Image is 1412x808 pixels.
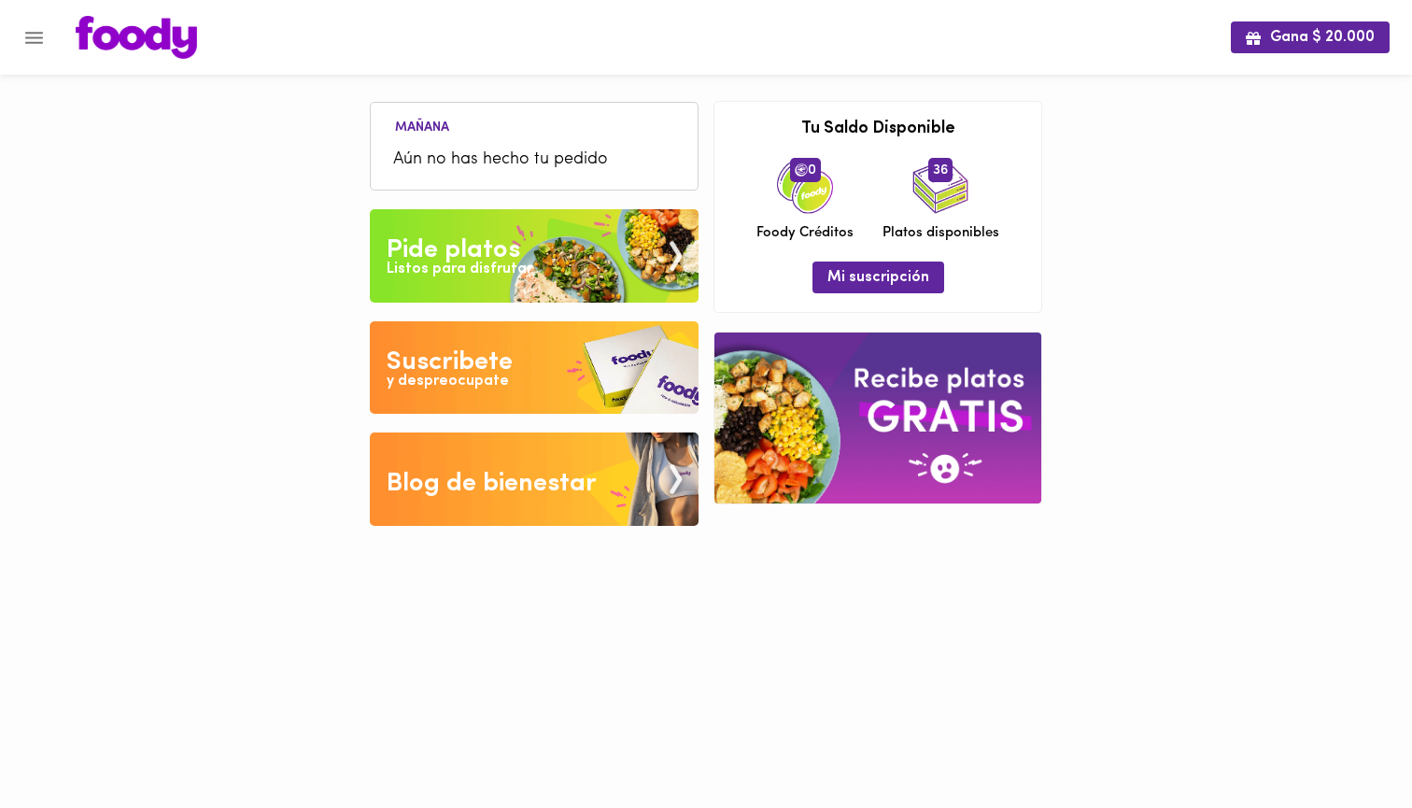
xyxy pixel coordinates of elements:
[1231,21,1390,52] button: Gana $ 20.000
[393,148,675,173] span: Aún no has hecho tu pedido
[1246,29,1375,47] span: Gana $ 20.000
[812,262,944,292] button: Mi suscripción
[370,432,699,526] img: Blog de bienestar
[387,232,520,269] div: Pide platos
[11,15,57,61] button: Menu
[387,371,509,392] div: y despreocupate
[756,223,854,243] span: Foody Créditos
[76,16,197,59] img: logo.png
[928,158,953,182] span: 36
[790,158,821,182] span: 0
[912,158,968,214] img: icon_dishes.png
[795,163,808,177] img: foody-creditos.png
[387,259,532,280] div: Listos para disfrutar
[777,158,833,214] img: credits-package.png
[714,333,1041,503] img: referral-banner.png
[728,120,1027,139] h3: Tu Saldo Disponible
[370,321,699,415] img: Disfruta bajar de peso
[882,223,999,243] span: Platos disponibles
[387,344,513,381] div: Suscribete
[387,465,597,503] div: Blog de bienestar
[827,269,929,287] span: Mi suscripción
[380,117,464,135] li: Mañana
[370,209,699,303] img: Pide un Platos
